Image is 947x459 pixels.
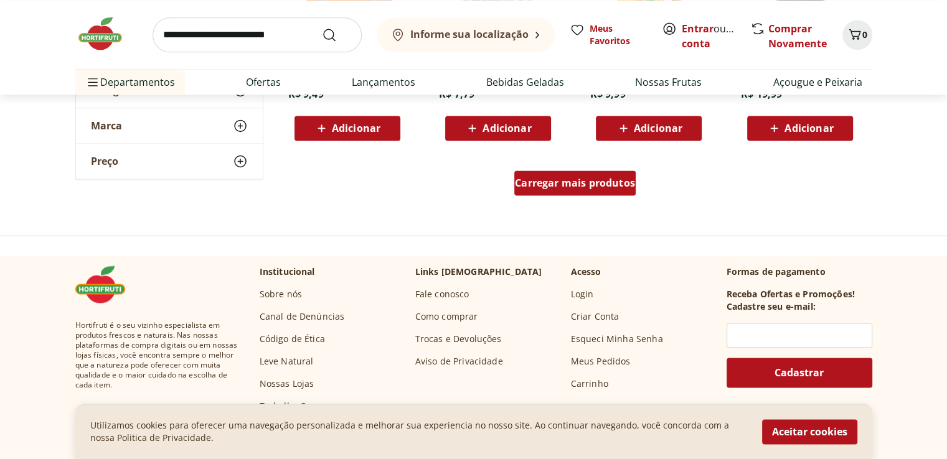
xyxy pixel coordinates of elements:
button: Marca [76,109,263,144]
span: Departamentos [85,67,175,97]
input: search [153,17,362,52]
a: Comprar Novamente [768,22,827,50]
a: Nossas Lojas [260,378,314,390]
button: Adicionar [747,116,853,141]
a: Aviso de Privacidade [415,355,503,368]
a: Nossas Frutas [635,75,702,90]
h3: Cadastre seu e-mail: [727,300,816,313]
a: Como comprar [415,310,478,323]
a: Trocas e Devoluções [415,333,502,345]
span: Adicionar [483,123,531,133]
span: ou [682,21,737,51]
span: Adicionar [634,123,682,133]
p: Links [DEMOGRAPHIC_DATA] [415,266,542,278]
button: Carrinho [842,20,872,50]
span: Hortifruti é o seu vizinho especialista em produtos frescos e naturais. Nas nossas plataformas de... [75,320,240,390]
a: Meus Favoritos [570,22,647,47]
a: Código de Ética [260,333,325,345]
button: Cadastrar [727,358,872,387]
button: Adicionar [445,116,551,141]
a: Meus Pedidos [571,355,631,368]
a: Login [571,288,594,300]
b: Informe sua localização [410,27,529,41]
button: Adicionar [596,116,702,141]
span: Marca [91,120,122,132]
span: Adicionar [332,123,380,133]
img: Hortifruti [75,15,138,52]
a: Trabalhe Conosco [260,400,336,412]
img: Hortifruti [75,266,138,303]
a: Canal de Denúncias [260,310,345,323]
p: Utilizamos cookies para oferecer uma navegação personalizada e melhorar sua experiencia no nosso ... [90,419,747,444]
span: Preço [91,155,118,168]
button: Adicionar [294,116,400,141]
a: Bebidas Geladas [486,75,564,90]
button: Informe sua localização [377,17,555,52]
span: Adicionar [784,123,833,133]
a: Fale conosco [415,288,469,300]
span: Cadastrar [775,368,824,378]
a: Leve Natural [260,355,314,368]
a: Lançamentos [352,75,415,90]
a: Criar conta [682,22,750,50]
button: Menu [85,67,100,97]
h3: Receba Ofertas e Promoções! [727,288,855,300]
a: Açougue e Peixaria [773,75,862,90]
a: Ofertas [246,75,281,90]
a: Carrinho [571,378,608,390]
p: Formas de pagamento [727,266,872,278]
p: Acesso [571,266,601,278]
a: Entrar [682,22,714,35]
span: Meus Favoritos [590,22,647,47]
button: Submit Search [322,27,352,42]
a: Carregar mais produtos [514,170,636,200]
span: Carregar mais produtos [515,178,635,188]
a: Sobre nós [260,288,302,300]
button: Aceitar cookies [762,419,857,444]
span: 0 [862,29,867,40]
button: Preço [76,144,263,179]
a: Criar Conta [571,310,620,323]
p: Institucional [260,266,315,278]
a: Esqueci Minha Senha [571,333,663,345]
